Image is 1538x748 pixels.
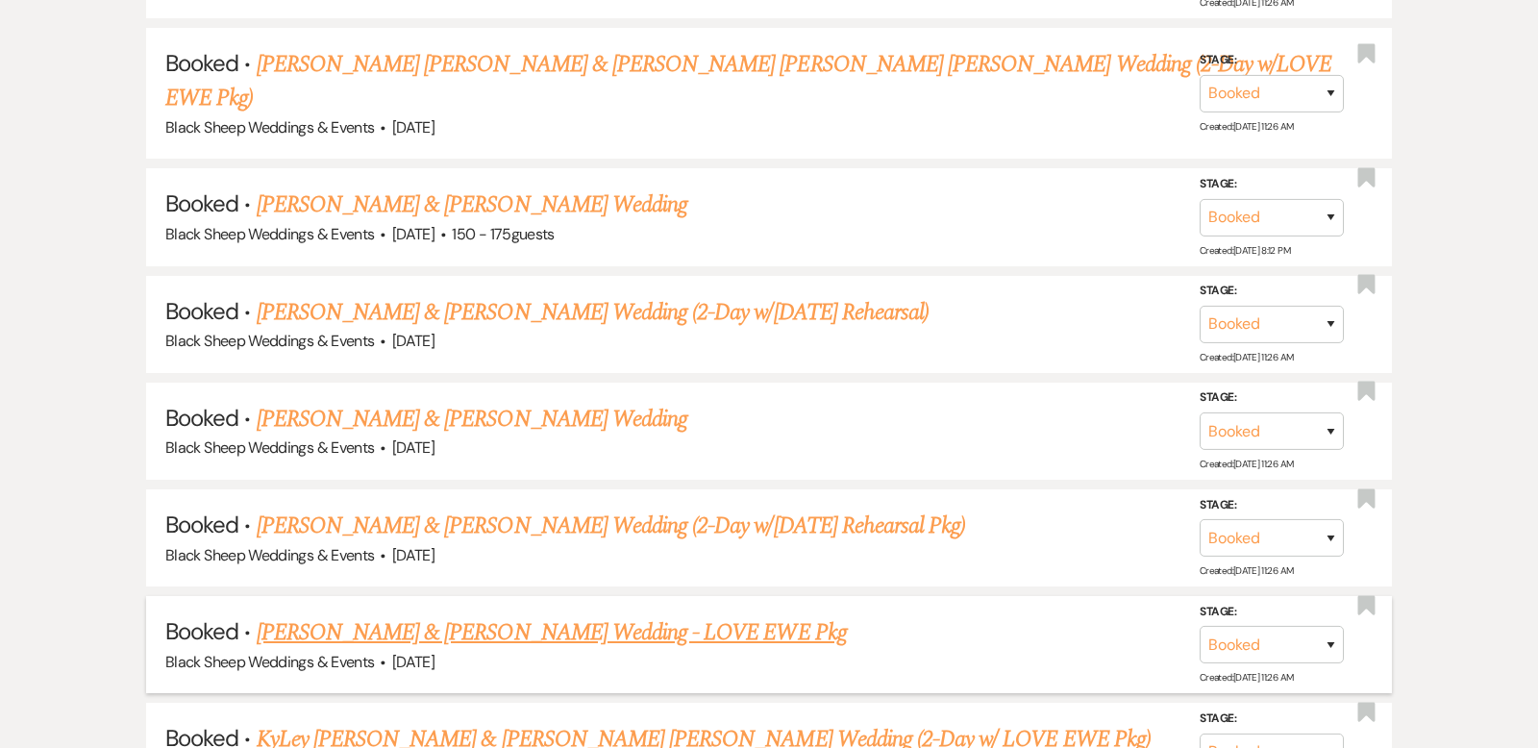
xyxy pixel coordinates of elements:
span: Created: [DATE] 11:26 AM [1200,564,1293,577]
span: Black Sheep Weddings & Events [165,652,374,672]
span: Created: [DATE] 8:12 PM [1200,244,1290,257]
span: Black Sheep Weddings & Events [165,117,374,137]
span: [DATE] [392,331,434,351]
label: Stage: [1200,174,1344,195]
span: Booked [165,403,238,433]
span: [DATE] [392,117,434,137]
a: [PERSON_NAME] & [PERSON_NAME] Wedding (2-Day w/[DATE] Rehearsal) [257,295,930,330]
span: Created: [DATE] 11:26 AM [1200,671,1293,684]
label: Stage: [1200,387,1344,409]
span: Black Sheep Weddings & Events [165,545,374,565]
span: Created: [DATE] 11:26 AM [1200,120,1293,133]
span: Booked [165,48,238,78]
span: [DATE] [392,545,434,565]
span: [DATE] [392,437,434,458]
label: Stage: [1200,495,1344,516]
a: [PERSON_NAME] & [PERSON_NAME] Wedding [257,402,687,436]
span: Booked [165,510,238,539]
span: Black Sheep Weddings & Events [165,331,374,351]
span: Booked [165,188,238,218]
a: [PERSON_NAME] [PERSON_NAME] & [PERSON_NAME] [PERSON_NAME] [PERSON_NAME] Wedding (2-Day w/LOVE EWE... [165,47,1331,116]
span: [DATE] [392,224,434,244]
span: Created: [DATE] 11:26 AM [1200,351,1293,363]
label: Stage: [1200,281,1344,302]
label: Stage: [1200,709,1344,730]
span: Booked [165,616,238,646]
span: Booked [165,296,238,326]
span: Black Sheep Weddings & Events [165,224,374,244]
label: Stage: [1200,50,1344,71]
span: 150 - 175 guests [452,224,554,244]
span: [DATE] [392,652,434,672]
span: Created: [DATE] 11:26 AM [1200,458,1293,470]
a: [PERSON_NAME] & [PERSON_NAME] Wedding (2-Day w/[DATE] Rehearsal Pkg) [257,509,966,543]
span: Black Sheep Weddings & Events [165,437,374,458]
a: [PERSON_NAME] & [PERSON_NAME] Wedding - LOVE EWE Pkg [257,615,847,650]
a: [PERSON_NAME] & [PERSON_NAME] Wedding [257,187,687,222]
label: Stage: [1200,602,1344,623]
